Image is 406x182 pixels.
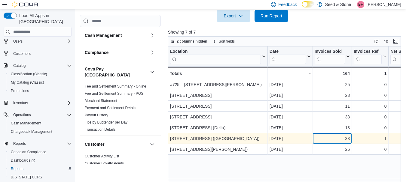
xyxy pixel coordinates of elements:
[1,139,74,148] button: Reports
[11,80,44,85] span: My Catalog (Classic)
[315,92,350,99] div: 23
[6,70,74,78] button: Classification (Classic)
[270,70,311,77] div: -
[6,119,74,127] button: Cash Management
[8,174,72,181] span: Washington CCRS
[315,135,350,142] div: 33
[8,165,26,172] a: Reports
[357,1,364,8] div: Brian Furman
[270,49,306,64] div: Date
[80,83,161,136] div: Cova Pay [GEOGRAPHIC_DATA]
[85,66,148,78] button: Cova Pay [GEOGRAPHIC_DATA]
[11,140,72,147] span: Reports
[11,140,28,147] button: Reports
[85,113,108,117] a: Payout History
[8,148,49,156] a: Canadian Compliance
[354,114,386,121] div: 0
[8,157,72,164] span: Dashboards
[1,99,74,107] button: Inventory
[170,49,266,64] button: Location
[11,150,46,154] span: Canadian Compliance
[8,87,72,94] span: Promotions
[354,49,382,64] div: Invoices Ref
[11,99,30,106] button: Inventory
[11,158,35,163] span: Dashboards
[85,161,124,166] a: Customer Loyalty Points
[354,92,386,99] div: 0
[270,114,311,121] div: [DATE]
[270,135,311,142] div: [DATE]
[85,32,122,38] h3: Cash Management
[168,29,403,35] p: Showing 7 of 7
[13,39,23,44] span: Users
[11,62,28,69] button: Catalog
[6,173,74,181] button: [US_STATE] CCRS
[6,127,74,136] button: Chargeback Management
[255,10,288,22] button: Run Report
[13,141,26,146] span: Reports
[11,175,42,180] span: [US_STATE] CCRS
[13,112,31,117] span: Operations
[8,120,44,127] a: Cash Management
[85,84,146,88] a: Fee and Settlement Summary - Online
[85,113,108,118] span: Payout History
[13,63,26,68] span: Catalog
[6,148,74,156] button: Canadian Compliance
[220,10,247,22] span: Export
[354,146,386,153] div: 0
[85,49,148,55] button: Compliance
[85,127,115,132] a: Transaction Details
[354,49,386,64] button: Invoices Ref
[8,87,32,94] a: Promotions
[354,70,386,77] div: 1
[315,49,345,64] div: Invoices Sold
[11,72,47,76] span: Classification (Classic)
[168,38,210,45] button: 2 columns hidden
[8,157,37,164] a: Dashboards
[315,49,345,55] div: Invoices Sold
[170,146,266,153] div: [STREET_ADDRESS][PERSON_NAME])
[11,129,52,134] span: Chargeback Management
[373,38,380,45] button: Keyboard shortcuts
[170,92,266,99] div: [STREET_ADDRESS]
[315,81,350,88] div: 25
[278,1,297,7] span: Feedback
[8,174,44,181] a: [US_STATE] CCRS
[1,111,74,119] button: Operations
[11,38,25,45] button: Users
[177,39,207,44] span: 2 columns hidden
[6,78,74,87] button: My Catalog (Classic)
[6,165,74,173] button: Reports
[11,111,33,118] button: Operations
[170,49,261,64] div: Location
[85,91,143,96] a: Fee and Settlement Summary - POS
[170,81,266,88] div: #725 – [STREET_ADDRESS][PERSON_NAME])
[85,120,127,124] a: Tips by Budtender per Day
[8,128,55,135] a: Chargeback Management
[85,99,117,103] a: Merchant Statement
[315,114,350,121] div: 33
[8,165,72,172] span: Reports
[11,50,72,57] span: Customers
[11,121,41,126] span: Cash Management
[85,106,136,110] a: Payment and Settlement Details
[354,49,382,55] div: Invoices Ref
[315,103,350,110] div: 11
[11,111,72,118] span: Operations
[11,88,29,93] span: Promotions
[11,99,72,106] span: Inventory
[170,49,261,55] div: Location
[270,49,306,55] div: Date
[8,70,72,78] span: Classification (Classic)
[270,81,311,88] div: [DATE]
[210,38,237,45] button: Sort fields
[315,70,350,77] div: 164
[219,39,235,44] span: Sort fields
[85,154,119,158] a: Customer Activity List
[8,148,72,156] span: Canadian Compliance
[8,79,47,86] a: My Catalog (Classic)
